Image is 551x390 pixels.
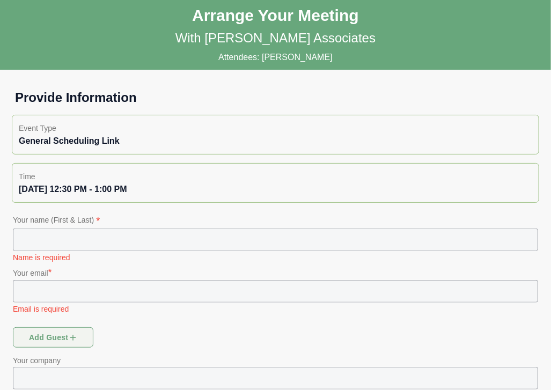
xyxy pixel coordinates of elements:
div: [DATE] 12:30 PM - 1:00 PM [19,183,532,196]
div: General Scheduling Link [19,135,532,148]
p: Time [19,170,532,183]
p: Email is required [13,304,538,314]
h1: Arrange Your Meeting [192,6,359,25]
h1: Provide Information [6,89,545,106]
p: Event Type [19,122,532,135]
p: Your company [13,354,538,367]
p: Attendees: [PERSON_NAME] [218,51,333,64]
p: Your name (First & Last) [13,214,538,229]
p: Your email [13,265,538,280]
button: Add guest [13,327,93,348]
p: With [PERSON_NAME] Associates [175,30,376,47]
span: Add guest [28,327,78,348]
p: Name is required [13,252,538,263]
